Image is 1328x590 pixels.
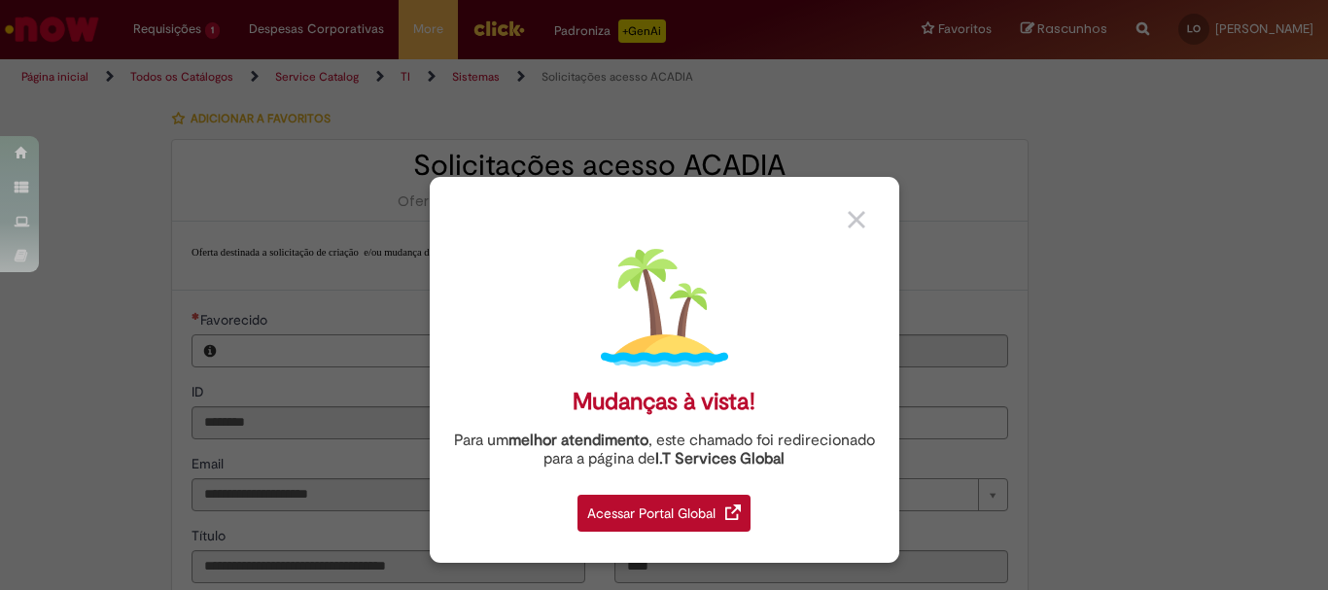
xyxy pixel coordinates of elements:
[655,438,785,469] a: I.T Services Global
[848,211,865,228] img: close_button_grey.png
[725,504,741,520] img: redirect_link.png
[577,495,751,532] div: Acessar Portal Global
[573,388,755,416] div: Mudanças à vista!
[577,484,751,532] a: Acessar Portal Global
[508,431,648,450] strong: melhor atendimento
[444,432,885,469] div: Para um , este chamado foi redirecionado para a página de
[601,244,728,371] img: island.png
